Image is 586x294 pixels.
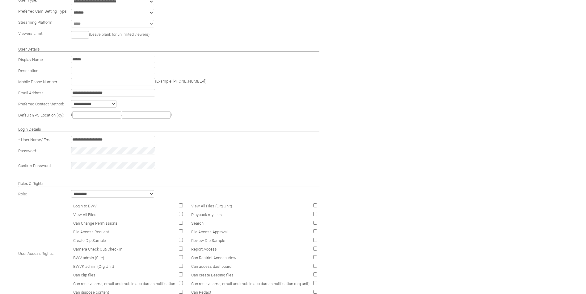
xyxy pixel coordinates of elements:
span: File Access Approval [191,230,228,234]
span: Password: [18,149,37,153]
span: BWV admin (Site) [73,255,104,260]
span: BWVK admin (Org Unit) [73,264,114,269]
span: Viewers Limit: [18,31,43,36]
span: Can access dashboard [191,264,231,269]
span: Confirm Password: [18,163,52,168]
span: (Leave blank for unlimited viewers) [89,32,150,37]
h4: User Details [18,47,319,51]
span: Description: [18,68,39,73]
span: User Access Rights: [18,251,54,256]
h4: Login Details [18,127,319,132]
span: Search [191,221,204,226]
span: Can create Beeping files [191,273,234,277]
span: Default GPS Location (x,y): [18,113,64,117]
span: Can receive sms, email and mobile app duress notification [73,281,175,286]
span: View All Files [73,212,96,217]
span: Report Access [191,247,217,251]
h4: Roles & Rights [18,181,319,186]
span: Playback my files [191,212,222,217]
span: Login to BWV [73,204,97,208]
span: Can Change Permissions [73,221,117,226]
span: Mobile Phone Number: [18,80,58,84]
span: Camera Check Out/Check In [73,247,122,251]
td: Role: [17,189,69,199]
span: Streaming Platform: [18,20,53,25]
span: Can receive sms, email and mobile app duress notification (org unit) [191,281,310,286]
span: Can Restrict Access View [191,255,236,260]
span: Preferred Cam Setting Type: [18,9,67,14]
span: File Access Request [73,230,109,234]
span: Display Name: [18,57,44,62]
span: (Example [PHONE_NUMBER]) [155,79,206,84]
span: View All Files (Org Unit) [191,204,232,208]
span: Create Dip Sample [73,238,106,243]
td: ( , ) [70,110,321,120]
span: Can clip files [73,273,95,277]
span: Review Dip Sample [191,238,225,243]
span: Email Address: [18,91,44,95]
span: * User Name/ Email: [18,137,54,142]
span: Preferred Contact Method: [18,102,64,106]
